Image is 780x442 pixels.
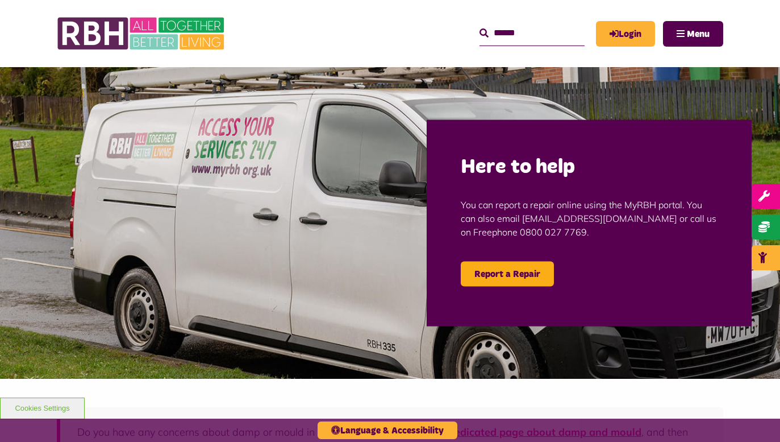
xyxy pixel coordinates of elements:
img: RBH [57,11,227,56]
p: You can report a repair online using the MyRBH portal. You can also email [EMAIL_ADDRESS][DOMAIN_... [461,181,718,256]
a: Report a Repair [461,262,554,287]
button: Navigation [663,21,723,47]
a: MyRBH [596,21,655,47]
button: Language & Accessibility [318,422,457,439]
span: Menu [687,30,710,39]
h2: Here to help [461,154,718,181]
